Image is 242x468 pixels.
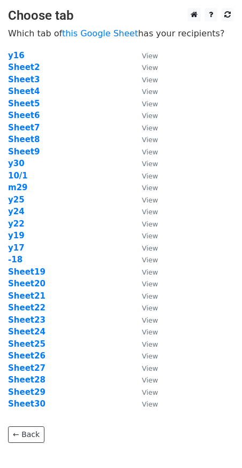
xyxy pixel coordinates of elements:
[142,388,158,396] small: View
[131,231,158,240] a: View
[142,172,158,180] small: View
[8,315,46,325] a: Sheet23
[142,364,158,372] small: View
[8,327,46,337] a: Sheet24
[131,387,158,397] a: View
[142,352,158,360] small: View
[142,304,158,312] small: View
[8,195,25,205] a: y25
[8,426,44,443] a: ← Back
[131,291,158,301] a: View
[131,195,158,205] a: View
[8,387,46,397] a: Sheet29
[8,267,46,277] a: Sheet19
[142,232,158,240] small: View
[8,303,46,313] a: Sheet22
[131,207,158,216] a: View
[8,8,234,24] h3: Choose tab
[142,328,158,336] small: View
[142,376,158,384] small: View
[131,51,158,60] a: View
[131,303,158,313] a: View
[131,147,158,157] a: View
[8,351,46,361] a: Sheet26
[131,375,158,385] a: View
[131,99,158,108] a: View
[142,340,158,348] small: View
[131,351,158,361] a: View
[8,159,25,168] a: y30
[8,255,22,264] a: -18
[8,207,25,216] strong: y24
[131,123,158,132] a: View
[142,184,158,192] small: View
[142,148,158,156] small: View
[8,291,46,301] a: Sheet21
[131,171,158,181] a: View
[142,208,158,216] small: View
[142,100,158,108] small: View
[142,196,158,204] small: View
[8,111,40,120] a: Sheet6
[8,135,40,144] strong: Sheet8
[131,363,158,373] a: View
[142,256,158,264] small: View
[142,244,158,252] small: View
[8,183,28,192] a: m29
[8,399,46,409] a: Sheet30
[142,64,158,72] small: View
[8,339,46,349] strong: Sheet25
[8,171,28,181] a: 10/1
[142,136,158,144] small: View
[142,112,158,120] small: View
[142,292,158,300] small: View
[8,147,40,157] a: Sheet9
[8,28,234,39] p: Which tab of has your recipients?
[8,75,40,84] a: Sheet3
[8,123,40,132] a: Sheet7
[8,363,46,373] a: Sheet27
[8,51,25,60] a: y16
[131,279,158,288] a: View
[142,220,158,228] small: View
[131,159,158,168] a: View
[8,99,40,108] a: Sheet5
[131,63,158,72] a: View
[131,339,158,349] a: View
[131,135,158,144] a: View
[131,243,158,253] a: View
[8,375,46,385] a: Sheet28
[142,52,158,60] small: View
[8,243,25,253] a: y17
[142,124,158,132] small: View
[131,111,158,120] a: View
[142,88,158,96] small: View
[8,63,40,72] a: Sheet2
[142,280,158,288] small: View
[131,267,158,277] a: View
[142,316,158,324] small: View
[131,183,158,192] a: View
[142,160,158,168] small: View
[142,268,158,276] small: View
[8,231,25,240] a: y19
